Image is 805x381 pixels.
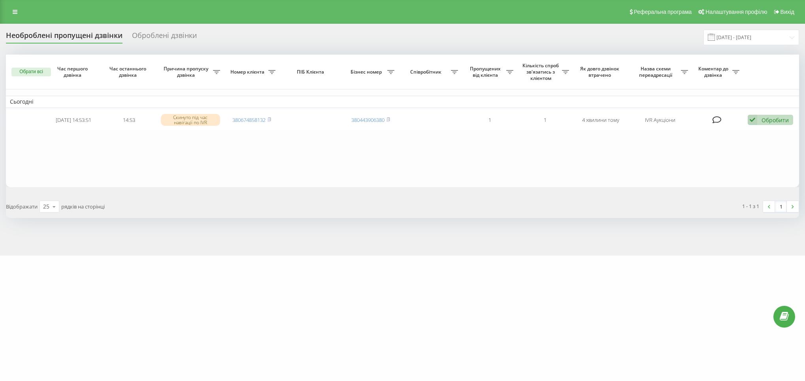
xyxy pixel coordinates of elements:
[466,66,506,78] span: Пропущених від клієнта
[579,66,622,78] span: Як довго дзвінок втрачено
[6,96,799,108] td: Сьогодні
[696,66,732,78] span: Коментар до дзвінка
[6,203,38,210] span: Відображати
[161,114,220,126] div: Скинуто під час навігації по IVR
[43,203,49,210] div: 25
[573,110,628,131] td: 4 хвилини тому
[107,66,150,78] span: Час останнього дзвінка
[521,63,562,81] span: Кількість спроб зв'язатись з клієнтом
[11,68,51,76] button: Обрати всі
[762,116,789,124] div: Обробити
[232,116,266,123] a: 380674858132
[347,69,387,75] span: Бізнес номер
[228,69,268,75] span: Номер клієнта
[634,9,692,15] span: Реферальна програма
[780,9,794,15] span: Вихід
[101,110,156,131] td: 14:53
[462,110,517,131] td: 1
[628,110,692,131] td: IVR Аукціони
[286,69,336,75] span: ПІБ Клієнта
[351,116,385,123] a: 380443906380
[52,66,94,78] span: Час першого дзвінка
[6,31,123,44] div: Необроблені пропущені дзвінки
[160,66,213,78] span: Причина пропуску дзвінка
[45,110,101,131] td: [DATE] 14:53:51
[61,203,105,210] span: рядків на сторінці
[775,201,787,212] a: 1
[742,202,759,210] div: 1 - 1 з 1
[517,110,573,131] td: 1
[402,69,451,75] span: Співробітник
[132,31,197,44] div: Оброблені дзвінки
[705,9,767,15] span: Налаштування профілю
[632,66,681,78] span: Назва схеми переадресації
